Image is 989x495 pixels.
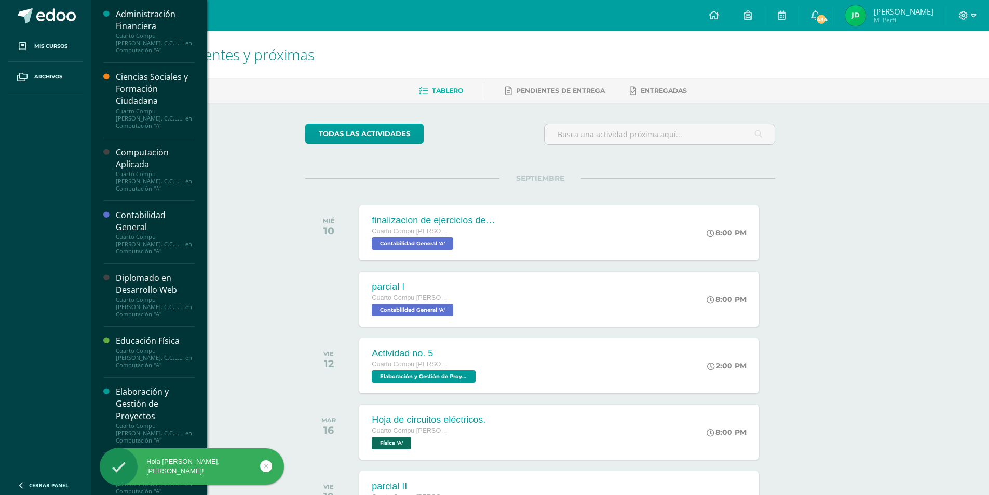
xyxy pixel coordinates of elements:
span: Mis cursos [34,42,67,50]
span: SEPTIEMBRE [499,173,581,183]
span: Pendientes de entrega [516,87,605,95]
div: Administración Financiera [116,8,195,32]
div: Ciencias Sociales y Formación Ciudadana [116,71,195,107]
a: Computación AplicadaCuarto Compu [PERSON_NAME]. C.C.L.L. en Computación "A" [116,146,195,192]
div: Cuarto Compu [PERSON_NAME]. C.C.L.L. en Computación "A" [116,296,195,318]
div: 8:00 PM [707,427,747,437]
img: 55e888265230a99cc5fbb1b67de9fd4c.png [845,5,866,26]
a: Entregadas [630,83,687,99]
span: Cuarto Compu [PERSON_NAME]. C.C.L.L. en Computación [372,294,450,301]
div: Contabilidad General [116,209,195,233]
span: Cuarto Compu [PERSON_NAME]. C.C.L.L. en Computación [372,427,450,434]
span: Entregadas [641,87,687,95]
div: Actividad no. 5 [372,348,478,359]
span: Cuarto Compu [PERSON_NAME]. C.C.L.L. en Computación [372,228,450,235]
span: Mi Perfil [874,16,933,24]
div: MAR [321,417,336,424]
span: Cerrar panel [29,481,69,489]
span: Elaboración y Gestión de Proyectos 'A' [372,370,476,383]
div: finalizacion de ejercicios de T gráficas, 2 firmas [372,215,496,226]
a: Educación FísicaCuarto Compu [PERSON_NAME]. C.C.L.L. en Computación "A" [116,335,195,369]
div: MIÉ [323,217,335,224]
a: Ciencias Sociales y Formación CiudadanaCuarto Compu [PERSON_NAME]. C.C.L.L. en Computación "A" [116,71,195,129]
a: Diplomado en Desarrollo WebCuarto Compu [PERSON_NAME]. C.C.L.L. en Computación "A" [116,272,195,318]
div: 8:00 PM [707,228,747,237]
div: Elaboración y Gestión de Proyectos [116,386,195,422]
a: Elaboración y Gestión de ProyectosCuarto Compu [PERSON_NAME]. C.C.L.L. en Computación "A" [116,386,195,444]
a: Contabilidad GeneralCuarto Compu [PERSON_NAME]. C.C.L.L. en Computación "A" [116,209,195,255]
div: Cuarto Compu [PERSON_NAME]. C.C.L.L. en Computación "A" [116,108,195,129]
a: Pendientes de entrega [505,83,605,99]
div: Cuarto Compu [PERSON_NAME]. C.C.L.L. en Computación "A" [116,347,195,369]
span: 484 [816,14,827,25]
div: parcial I [372,282,456,292]
div: 12 [323,357,334,370]
div: Hola [PERSON_NAME], [PERSON_NAME]! [100,457,284,476]
div: 2:00 PM [707,361,747,370]
span: [PERSON_NAME] [874,6,933,17]
a: Archivos [8,62,83,92]
span: Contabilidad General 'A' [372,237,453,250]
div: Cuarto Compu [PERSON_NAME]. C.C.L.L. en Computación "A" [116,233,195,255]
input: Busca una actividad próxima aquí... [545,124,775,144]
a: todas las Actividades [305,124,424,144]
span: Tablero [432,87,463,95]
div: parcial II [372,481,478,492]
div: Computación Aplicada [116,146,195,170]
div: 16 [321,424,336,436]
div: Educación Física [116,335,195,347]
div: Cuarto Compu [PERSON_NAME]. C.C.L.L. en Computación "A" [116,170,195,192]
a: Mis cursos [8,31,83,62]
div: Hoja de circuitos eléctricos. [372,414,485,425]
div: Cuarto Compu [PERSON_NAME]. C.C.L.L. en Computación "A" [116,32,195,54]
span: Archivos [34,73,62,81]
div: VIE [323,350,334,357]
div: 10 [323,224,335,237]
div: Cuarto Compu [PERSON_NAME]. C.C.L.L. en Computación "A" [116,422,195,444]
div: Diplomado en Desarrollo Web [116,272,195,296]
span: Física 'A' [372,437,411,449]
span: Contabilidad General 'A' [372,304,453,316]
div: 8:00 PM [707,295,747,304]
div: VIE [323,483,334,490]
a: Tablero [419,83,463,99]
a: Administración FinancieraCuarto Compu [PERSON_NAME]. C.C.L.L. en Computación "A" [116,8,195,54]
span: Actividades recientes y próximas [104,45,315,64]
span: Cuarto Compu [PERSON_NAME]. C.C.L.L. en Computación [372,360,450,368]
